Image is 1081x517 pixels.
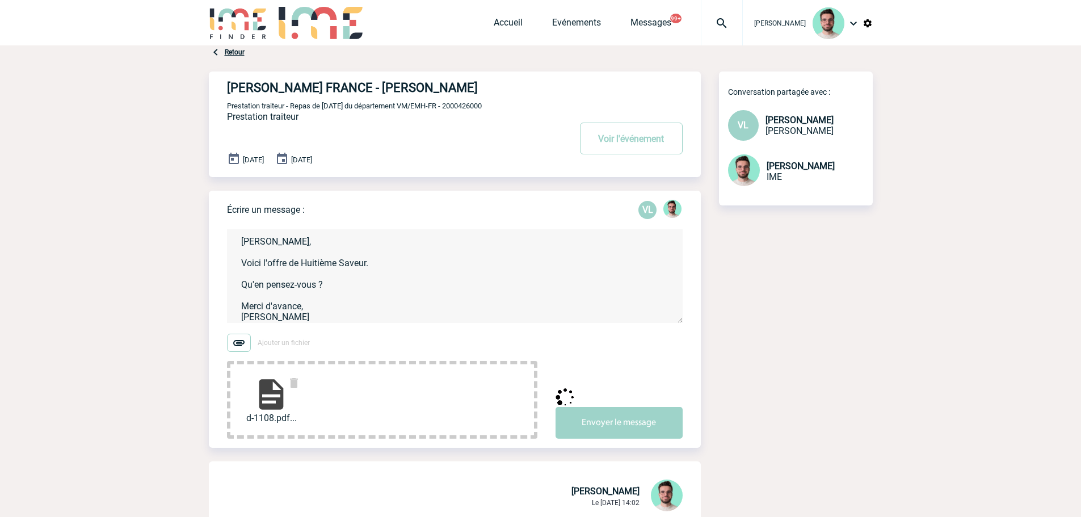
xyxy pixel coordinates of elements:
[253,376,289,413] img: file-document.svg
[571,486,640,497] span: [PERSON_NAME]
[287,376,301,390] img: delete.svg
[663,200,682,218] img: 121547-2.png
[552,17,601,33] a: Evénements
[225,48,245,56] a: Retour
[227,111,298,122] span: Prestation traiteur
[765,125,834,136] span: [PERSON_NAME]
[767,171,782,182] span: IME
[813,7,844,39] img: 121547-2.png
[728,87,873,96] p: Conversation partagée avec :
[630,17,671,33] a: Messages
[227,102,482,110] span: Prestation traiteur - Repas de [DATE] du département VM/EMH-FR - 2000426000
[556,407,683,439] button: Envoyer le message
[670,14,682,23] button: 99+
[227,204,305,215] p: Écrire un message :
[243,155,264,164] span: [DATE]
[494,17,523,33] a: Accueil
[580,123,683,154] button: Voir l'événement
[227,81,536,95] h4: [PERSON_NAME] FRANCE - [PERSON_NAME]
[638,201,657,219] p: VL
[291,155,312,164] span: [DATE]
[767,161,835,171] span: [PERSON_NAME]
[765,115,834,125] span: [PERSON_NAME]
[651,480,683,511] img: 121547-2.png
[209,7,268,39] img: IME-Finder
[592,499,640,507] span: Le [DATE] 14:02
[728,154,760,186] img: 121547-2.png
[663,200,682,220] div: Benjamin ROLAND
[754,19,806,27] span: [PERSON_NAME]
[638,201,657,219] div: Valérie LEFEVRE
[242,413,301,423] span: d-1108.pdf...
[738,120,748,131] span: VL
[258,339,310,347] span: Ajouter un fichier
